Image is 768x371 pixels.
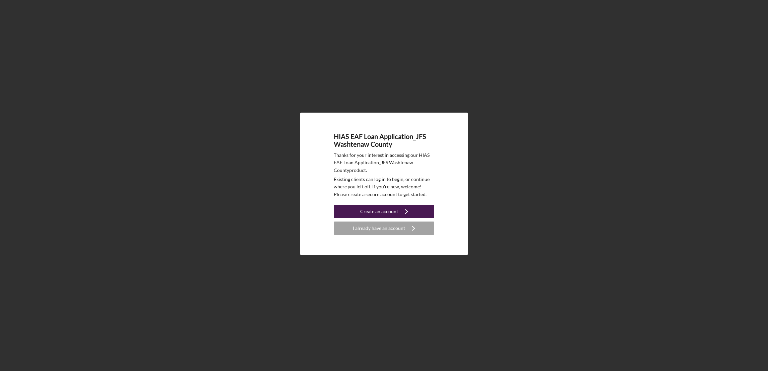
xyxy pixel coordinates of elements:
h4: HIAS EAF Loan Application_JFS Washtenaw County [334,133,434,148]
div: Create an account [360,205,398,218]
div: I already have an account [353,222,405,235]
p: Existing clients can log in to begin, or continue where you left off. If you're new, welcome! Ple... [334,176,434,198]
p: Thanks for your interest in accessing our HIAS EAF Loan Application_JFS Washtenaw County product. [334,151,434,174]
a: Create an account [334,205,434,220]
button: I already have an account [334,222,434,235]
button: Create an account [334,205,434,218]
